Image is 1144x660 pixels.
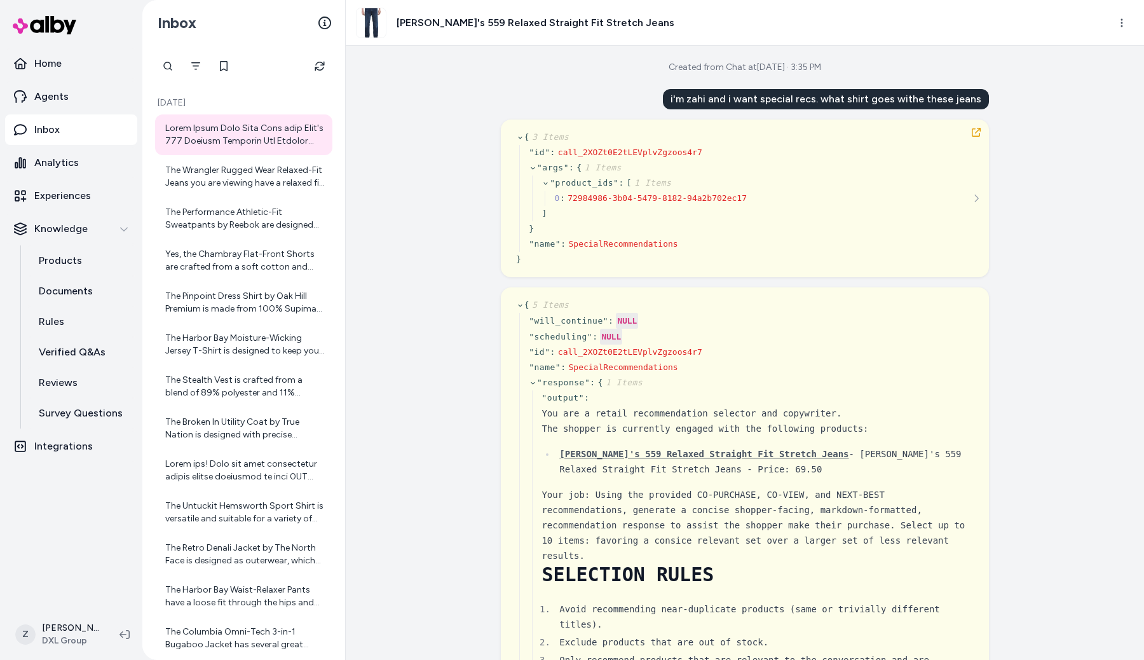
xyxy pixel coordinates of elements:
[5,48,137,79] a: Home
[155,492,332,533] a: The Untuckit Hemsworth Sport Shirt is versatile and suitable for a variety of occasions. You can ...
[569,162,574,174] div: :
[34,155,79,170] p: Analytics
[155,97,332,109] p: [DATE]
[155,114,332,155] a: Lorem Ipsum Dolo Sita Cons adip Elit's 777 Doeiusm Temporin Utl Etdolor Magna ali Enimadmini Veni...
[561,238,566,251] div: :
[616,313,638,329] div: NULL
[42,622,99,635] p: [PERSON_NAME]
[558,148,702,157] span: call_2XOZt0E2tLEVplvZgzoos4r7
[165,374,325,399] div: The Stealth Vest is crafted from a blend of 89% polyester and 11% spandex. It features moisture-w...
[155,240,332,281] a: Yes, the Chambray Flat-Front Shorts are crafted from a soft cotton and recycled polyester blend w...
[555,602,974,632] li: Avoid recommending near-duplicate products (same or trivially different titles).
[34,221,88,237] p: Knowledge
[598,378,643,387] span: {
[669,61,821,74] div: Created from Chat at [DATE] · 3:35 PM
[165,164,325,189] div: The Wrangler Rugged Wear Relaxed-Fit Jeans you are viewing have a relaxed fit, which means they o...
[8,614,109,655] button: Z[PERSON_NAME]DXL Group
[155,618,332,659] a: The Columbia Omni-Tech 3-in-1 Bugaboo Jacket has several great features: - Waterproof seam-sealed...
[5,214,137,244] button: Knowledge
[307,53,332,79] button: Refresh
[34,188,91,203] p: Experiences
[529,332,592,341] span: " scheduling "
[608,315,613,327] div: :
[559,449,848,459] span: [PERSON_NAME]'s 559 Relaxed Straight Fit Stretch Jeans
[555,193,560,203] span: 0
[155,282,332,323] a: The Pinpoint Dress Shirt by Oak Hill Premium is made from 100% Supima cotton and is described as ...
[529,362,561,372] span: " name "
[5,114,137,145] a: Inbox
[550,346,555,359] div: :
[155,408,332,449] a: The Broken In Utility Coat by True Nation is designed with precise proportions and an ideal fit s...
[541,487,974,563] div: Your job: Using the provided CO-PURCHASE, CO-VIEW, and NEXT-BEST recommendations, generate a conc...
[529,224,534,233] span: }
[555,635,974,650] li: Exclude products that are out of stock.
[165,584,325,609] div: The Harbor Bay Waist-Relaxer Pants have a loose fit through the hips and thighs, which provides a...
[529,300,569,310] span: 5 Items
[524,300,569,310] span: {
[26,368,137,398] a: Reviews
[5,431,137,462] a: Integrations
[541,421,974,436] div: The shopper is currently engaged with the following products:
[165,500,325,525] div: The Untuckit Hemsworth Sport Shirt is versatile and suitable for a variety of occasions. You can ...
[5,181,137,211] a: Experiences
[34,56,62,71] p: Home
[165,416,325,441] div: The Broken In Utility Coat by True Nation is designed with precise proportions and an ideal fit s...
[541,209,547,218] span: ]
[26,245,137,276] a: Products
[561,361,566,374] div: :
[5,148,137,178] a: Analytics
[155,366,332,407] a: The Stealth Vest is crafted from a blend of 89% polyester and 11% spandex. It features moisture-w...
[155,324,332,365] a: The Harbor Bay Moisture-Wicking Jersey T-Shirt is designed to keep you cool and comfortable with ...
[165,206,325,231] div: The Performance Athletic-Fit Sweatpants by Reebok are designed for athleisure and casual wear. Th...
[632,178,671,188] span: 1 Items
[590,376,595,389] div: :
[165,122,325,148] div: Lorem Ipsum Dolo Sita Cons adip Elit's 777 Doeiusm Temporin Utl Etdolor Magna ali Enimadmini Veni...
[560,192,565,205] div: :
[34,122,60,137] p: Inbox
[568,193,747,203] span: 72984986-3b04-5479-8182-94a2b702ec17
[592,331,597,343] div: :
[39,375,78,390] p: Reviews
[26,276,137,306] a: Documents
[34,89,69,104] p: Agents
[39,345,106,360] p: Verified Q&As
[397,15,674,31] h3: [PERSON_NAME]'s 559 Relaxed Straight Fit Stretch Jeans
[576,163,622,172] span: {
[541,563,974,586] h1: SELECTION RULES
[26,306,137,337] a: Rules
[524,132,569,142] span: {
[627,178,672,188] span: [
[165,332,325,357] div: The Harbor Bay Moisture-Wicking Jersey T-Shirt is designed to keep you cool and comfortable with ...
[969,191,984,206] button: See more
[584,392,589,404] div: :
[155,450,332,491] a: Lorem ips! Dolo sit amet consectetur adipis elitse doeiusmod te inci 0UT labo etd magna aliq: | E...
[155,576,332,617] a: The Harbor Bay Waist-Relaxer Pants have a loose fit through the hips and thighs, which provides a...
[183,53,208,79] button: Filter
[550,178,618,188] span: " product_ids "
[537,163,569,172] span: " args "
[165,626,325,651] div: The Columbia Omni-Tech 3-in-1 Bugaboo Jacket has several great features: - Waterproof seam-sealed...
[39,253,82,268] p: Products
[357,8,386,38] img: p87297ink_jet_indigo
[568,362,678,372] span: SpecialRecommendations
[663,89,989,109] div: i'm zahi and i want special recs. what shirt goes withe these jeans
[155,198,332,239] a: The Performance Athletic-Fit Sweatpants by Reebok are designed for athleisure and casual wear. Th...
[165,542,325,567] div: The Retro Denali Jacket by The North Face is designed as outerwear, which typically means it prov...
[165,290,325,315] div: The Pinpoint Dress Shirt by Oak Hill Premium is made from 100% Supima cotton and is described as ...
[600,329,622,345] div: NULL
[26,337,137,368] a: Verified Q&As
[39,406,123,421] p: Survey Questions
[568,239,678,249] span: SpecialRecommendations
[550,146,555,159] div: :
[529,347,550,357] span: " id "
[13,16,76,34] img: alby Logo
[529,316,608,326] span: " will_continue "
[42,635,99,647] span: DXL Group
[39,314,64,329] p: Rules
[516,254,521,264] span: }
[537,378,590,387] span: " response "
[541,406,974,421] div: You are a retail recommendation selector and copywriter.
[555,446,974,477] li: - [PERSON_NAME]'s 559 Relaxed Straight Fit Stretch Jeans - Price: 69.50
[529,148,550,157] span: " id "
[603,378,643,387] span: 1 Items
